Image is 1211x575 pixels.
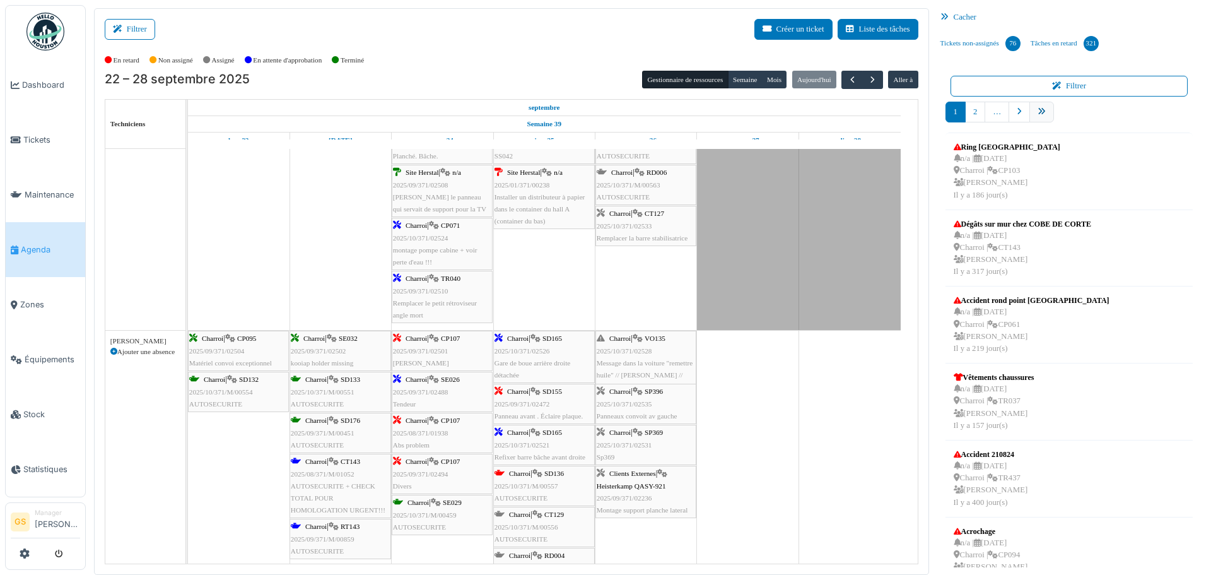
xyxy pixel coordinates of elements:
div: | [393,273,491,321]
div: | [291,521,390,557]
span: Tickets [23,134,80,146]
span: 2025/09/371/02501 [393,347,448,355]
span: Charroi [406,417,427,424]
span: 2025/10/371/M/00557 [494,482,558,490]
a: Zones [6,277,85,332]
div: 76 [1005,36,1021,51]
span: 2025/10/371/02526 [494,347,550,355]
span: SD132 [239,376,259,383]
a: 22 septembre 2025 [225,133,252,148]
span: SP369 [645,429,663,436]
h2: 22 – 28 septembre 2025 [105,72,250,87]
div: | [494,427,594,463]
a: Liste des tâches [838,19,918,40]
span: 2025/09/371/M/00859 [291,535,354,543]
span: Charroi [509,511,530,518]
span: RD004 [544,552,565,559]
span: AUTOSECURITE + CHECK TOTAL POUR HOMOLOGATION URGENT!!! [291,482,385,514]
div: | [597,386,695,422]
span: [PERSON_NAME] le panneau qui servait de support pour la TV [393,193,486,213]
a: Dashboard [6,57,85,112]
span: Sp369 [597,453,615,461]
span: Planché. Bâche. [393,152,438,160]
span: Charroi [406,275,427,282]
span: 2025/08/371/01938 [393,429,448,437]
div: Cacher [935,8,1203,27]
button: Précédent [841,71,862,89]
span: 2025/01/371/00238 [494,181,550,189]
a: Statistiques [6,442,85,497]
div: | [597,468,695,516]
span: Remplacer la barre stabilisatrice [597,234,687,242]
span: AUTOSECURITE [597,152,650,160]
a: Tickets non-assignés [935,27,1026,61]
span: Charroi [305,458,327,465]
button: Filtrer [105,19,155,40]
a: 26 septembre 2025 [632,133,660,148]
button: Créer un ticket [754,19,833,40]
span: Agenda [21,244,80,256]
span: Charroi [611,169,633,176]
a: Agenda [6,222,85,277]
span: Divers [393,482,412,490]
span: AUTOSECURITE [189,400,242,408]
span: CP107 [441,417,460,424]
div: | [291,415,390,451]
button: Aller à [888,71,918,88]
div: | [393,497,491,533]
span: Charroi [303,335,325,342]
div: | [291,374,390,410]
span: Charroi [202,335,223,342]
span: 2025/10/371/02533 [597,222,652,230]
div: | [597,208,695,244]
span: 2025/09/371/02508 [393,181,448,189]
a: 2 [965,102,985,122]
div: [PERSON_NAME] [110,336,180,347]
span: Équipements [25,353,80,365]
span: Charroi [507,335,529,342]
span: Abs problem [393,441,430,449]
span: SD165 [542,429,562,436]
span: CT143 [341,458,360,465]
div: Acrochage [954,526,1028,537]
span: SD176 [341,417,360,424]
span: Site Herstal [507,169,541,176]
span: 2025/09/371/02236 [597,494,652,502]
div: | [597,333,695,393]
span: Matériel convoi exceptionnel [189,359,272,367]
span: Charroi [305,376,327,383]
div: | [393,167,491,215]
div: Dégâts sur mur chez COBE DE CORTE [954,218,1091,230]
span: RD006 [646,169,667,176]
span: n/a [554,169,563,176]
span: Charroi [305,417,327,424]
span: 2025/09/371/02504 [189,347,245,355]
label: En attente d'approbation [253,55,322,66]
span: Dashboard [22,79,80,91]
span: Zones [20,299,80,311]
span: Charroi [204,376,225,383]
span: CT129 [544,511,564,518]
a: Ring [GEOGRAPHIC_DATA] n/a |[DATE] Charroi |CP103 [PERSON_NAME]Il y a 186 jour(s) [951,138,1063,205]
span: Charroi [305,523,327,530]
span: Heisterkamp QASY-921 [597,482,666,490]
span: TR040 [441,275,460,282]
span: SP396 [645,388,663,395]
label: Terminé [341,55,364,66]
button: Suivant [862,71,883,89]
span: VO135 [645,335,665,342]
span: AUTOSECURITE [494,494,547,502]
span: SD165 [542,335,562,342]
span: 2025/09/371/02494 [393,470,448,478]
span: 2025/10/371/02528 [597,347,652,355]
span: 2025/10/371/02524 [393,234,448,242]
a: GS Manager[PERSON_NAME] [11,508,80,538]
button: Gestionnaire de ressources [642,71,728,88]
span: 2025/10/371/M/00459 [393,511,457,519]
span: Statistiques [23,463,80,475]
label: Assigné [212,55,235,66]
span: AUTOSECURITE [291,547,344,555]
span: CP107 [441,335,460,342]
div: | [393,456,491,492]
span: Charroi [507,429,529,436]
